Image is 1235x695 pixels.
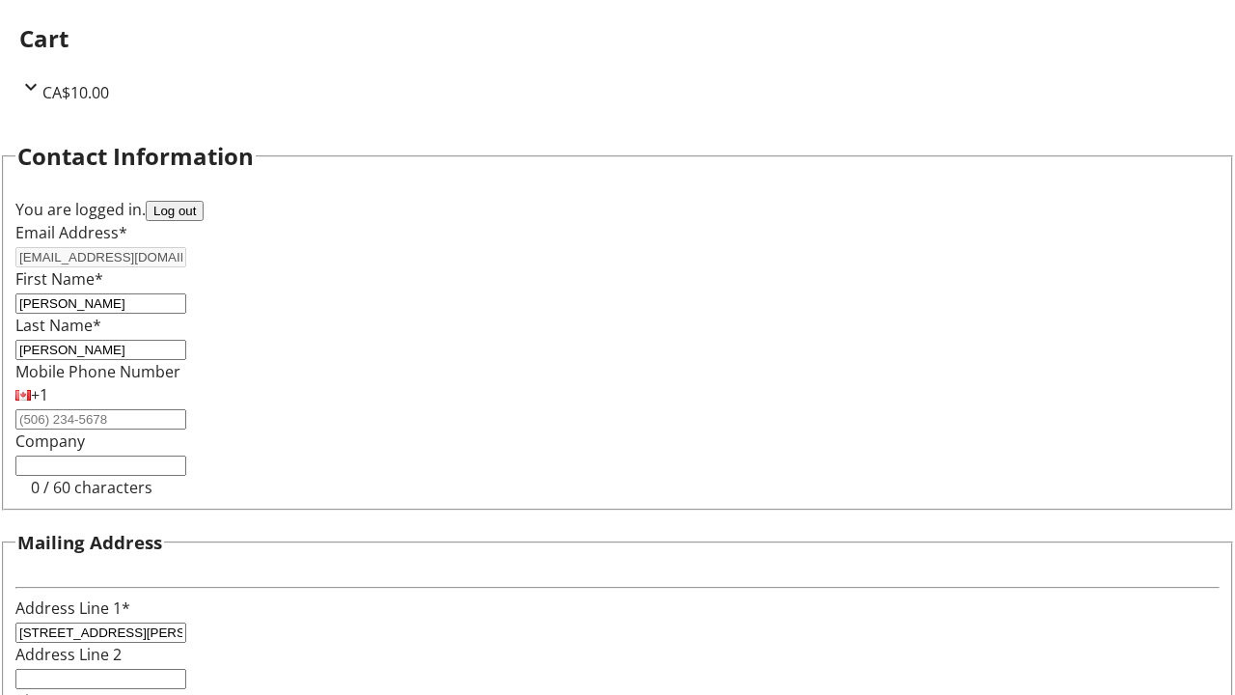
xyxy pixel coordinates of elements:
div: You are logged in. [15,198,1220,221]
label: Address Line 1* [15,598,130,619]
label: First Name* [15,268,103,290]
tr-character-limit: 0 / 60 characters [31,477,152,498]
button: Log out [146,201,204,221]
label: Address Line 2 [15,644,122,665]
h2: Cart [19,21,1216,56]
span: CA$10.00 [42,82,109,103]
label: Last Name* [15,315,101,336]
input: Address [15,623,186,643]
input: (506) 234-5678 [15,409,186,430]
label: Mobile Phone Number [15,361,180,382]
label: Company [15,431,85,452]
h3: Mailing Address [17,529,162,556]
h2: Contact Information [17,139,254,174]
label: Email Address* [15,222,127,243]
